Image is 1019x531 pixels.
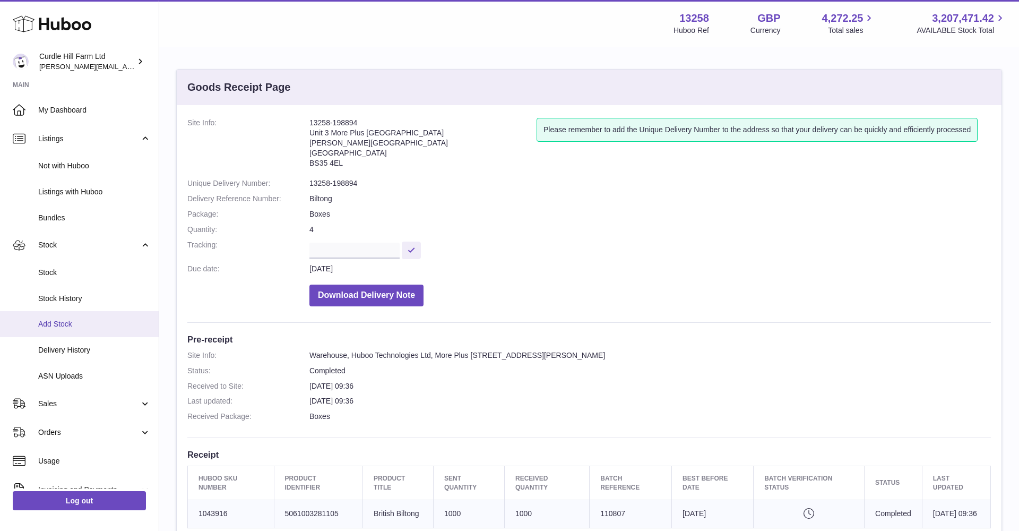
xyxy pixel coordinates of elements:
th: Huboo SKU Number [188,466,274,500]
dt: Delivery Reference Number: [187,194,309,204]
td: 5061003281105 [274,500,362,528]
span: Stock [38,268,151,278]
dd: Completed [309,366,991,376]
span: [PERSON_NAME][EMAIL_ADDRESS][DOMAIN_NAME] [39,62,213,71]
span: Stock History [38,294,151,304]
th: Status [865,466,922,500]
strong: 13258 [679,11,709,25]
div: Curdle Hill Farm Ltd [39,52,135,72]
dd: [DATE] 09:36 [309,396,991,406]
span: Delivery History [38,345,151,355]
span: My Dashboard [38,105,151,115]
div: Please remember to add the Unique Delivery Number to the address so that your delivery can be qui... [537,118,978,142]
dt: Package: [187,209,309,219]
dt: Unique Delivery Number: [187,178,309,189]
a: 4,272.25 Total sales [822,11,876,36]
a: Log out [13,491,146,510]
h3: Goods Receipt Page [187,80,291,95]
strong: GBP [757,11,780,25]
span: Invoicing and Payments [38,485,140,495]
td: 110807 [590,500,672,528]
th: Best Before Date [672,466,754,500]
address: 13258-198894 Unit 3 More Plus [GEOGRAPHIC_DATA] [PERSON_NAME][GEOGRAPHIC_DATA] [GEOGRAPHIC_DATA] ... [309,118,537,173]
dt: Received Package: [187,412,309,422]
dd: Warehouse, Huboo Technologies Ltd, More Plus [STREET_ADDRESS][PERSON_NAME] [309,350,991,361]
span: Add Stock [38,319,151,329]
span: Orders [38,427,140,438]
td: 1000 [434,500,505,528]
button: Download Delivery Note [309,285,424,306]
span: Not with Huboo [38,161,151,171]
td: Completed [865,500,922,528]
span: Stock [38,240,140,250]
dd: 13258-198894 [309,178,991,189]
td: 1000 [505,500,590,528]
dt: Tracking: [187,240,309,259]
img: charlotte@diddlysquatfarmshop.com [13,54,29,70]
th: Product Identifier [274,466,362,500]
dd: Boxes [309,412,991,422]
h3: Receipt [187,449,991,460]
dd: 4 [309,225,991,235]
dt: Status: [187,366,309,376]
th: Received Quantity [505,466,590,500]
td: 1043916 [188,500,274,528]
dd: [DATE] 09:36 [309,381,991,391]
td: [DATE] [672,500,754,528]
th: Last updated [922,466,990,500]
td: British Biltong [362,500,433,528]
a: 3,207,471.42 AVAILABLE Stock Total [917,11,1006,36]
dd: Biltong [309,194,991,204]
dt: Quantity: [187,225,309,235]
div: Huboo Ref [673,25,709,36]
span: Listings with Huboo [38,187,151,197]
th: Batch Reference [590,466,672,500]
span: ASN Uploads [38,371,151,381]
dt: Site Info: [187,350,309,361]
dt: Site Info: [187,118,309,173]
dt: Due date: [187,264,309,274]
h3: Pre-receipt [187,333,991,345]
dt: Last updated: [187,396,309,406]
span: Usage [38,456,151,466]
dd: Boxes [309,209,991,219]
td: [DATE] 09:36 [922,500,990,528]
span: Listings [38,134,140,144]
span: 3,207,471.42 [932,11,994,25]
span: Sales [38,399,140,409]
span: AVAILABLE Stock Total [917,25,1006,36]
span: Bundles [38,213,151,223]
th: Sent Quantity [434,466,505,500]
span: Total sales [828,25,875,36]
span: 4,272.25 [822,11,863,25]
div: Currency [750,25,781,36]
dt: Received to Site: [187,381,309,391]
th: Batch Verification Status [754,466,865,500]
dd: [DATE] [309,264,991,274]
th: Product title [362,466,433,500]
